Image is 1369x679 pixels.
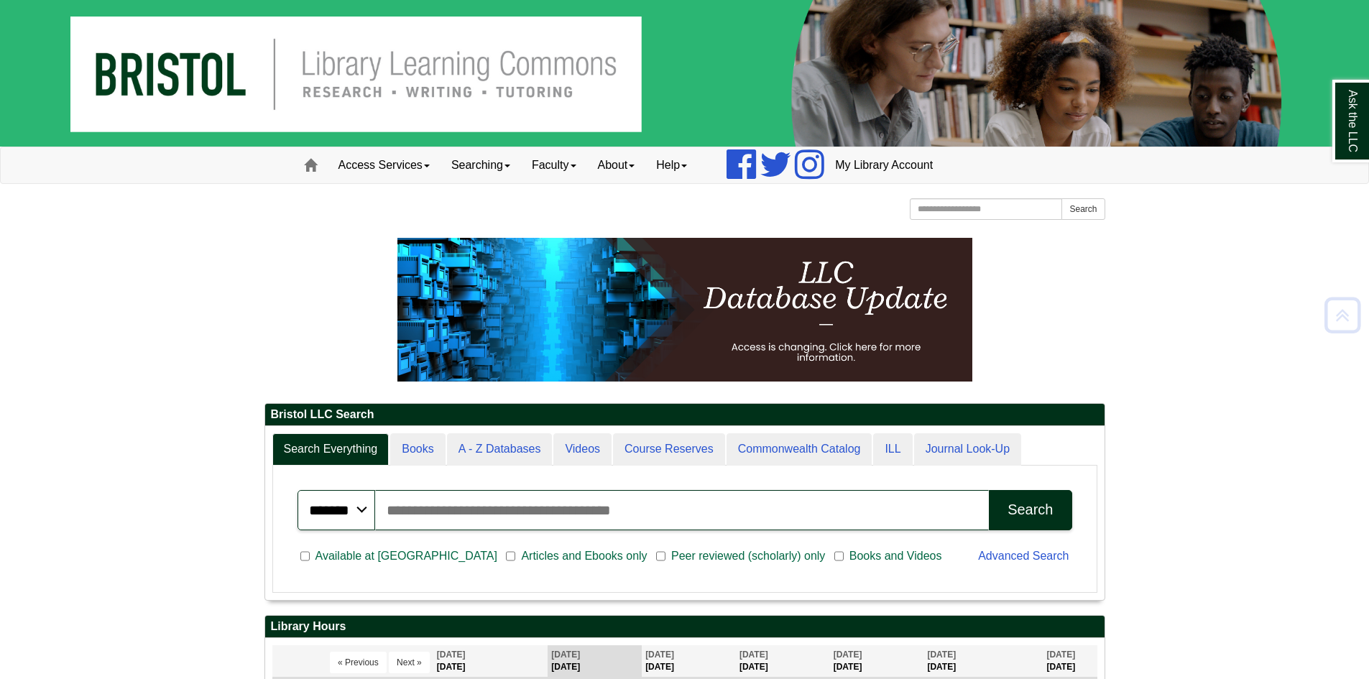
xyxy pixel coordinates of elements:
[914,433,1021,466] a: Journal Look-Up
[830,645,924,678] th: [DATE]
[433,645,548,678] th: [DATE]
[645,147,698,183] a: Help
[844,548,948,565] span: Books and Videos
[1046,650,1075,660] span: [DATE]
[389,652,430,673] button: Next »
[551,650,580,660] span: [DATE]
[834,650,862,660] span: [DATE]
[1319,305,1365,325] a: Back to Top
[834,550,844,563] input: Books and Videos
[739,650,768,660] span: [DATE]
[665,548,831,565] span: Peer reviewed (scholarly) only
[553,433,612,466] a: Videos
[272,433,390,466] a: Search Everything
[923,645,1043,678] th: [DATE]
[397,238,972,382] img: HTML tutorial
[873,433,912,466] a: ILL
[978,550,1069,562] a: Advanced Search
[1043,645,1097,678] th: [DATE]
[265,404,1105,426] h2: Bristol LLC Search
[441,147,521,183] a: Searching
[328,147,441,183] a: Access Services
[300,550,310,563] input: Available at [GEOGRAPHIC_DATA]
[727,433,872,466] a: Commonwealth Catalog
[656,550,665,563] input: Peer reviewed (scholarly) only
[642,645,736,678] th: [DATE]
[1061,198,1105,220] button: Search
[587,147,646,183] a: About
[506,550,515,563] input: Articles and Ebooks only
[437,650,466,660] span: [DATE]
[515,548,653,565] span: Articles and Ebooks only
[927,650,956,660] span: [DATE]
[310,548,503,565] span: Available at [GEOGRAPHIC_DATA]
[645,650,674,660] span: [DATE]
[736,645,830,678] th: [DATE]
[613,433,725,466] a: Course Reserves
[390,433,445,466] a: Books
[989,490,1071,530] button: Search
[447,433,553,466] a: A - Z Databases
[265,616,1105,638] h2: Library Hours
[330,652,387,673] button: « Previous
[548,645,642,678] th: [DATE]
[521,147,587,183] a: Faculty
[1008,502,1053,518] div: Search
[824,147,944,183] a: My Library Account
